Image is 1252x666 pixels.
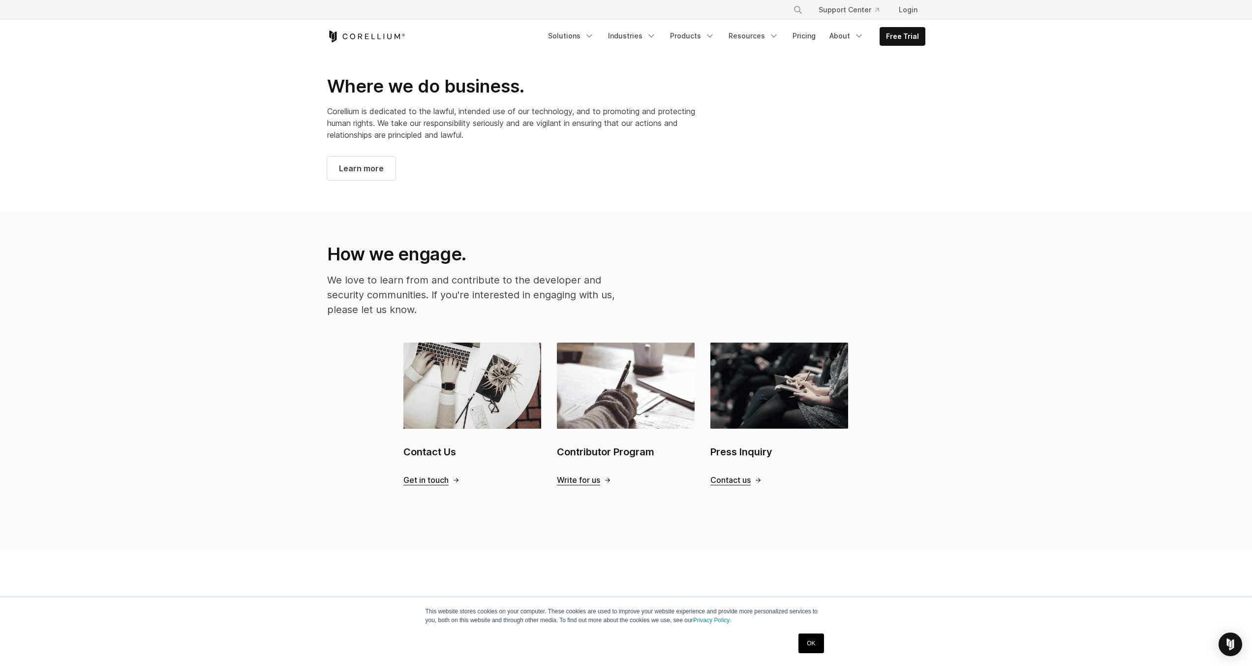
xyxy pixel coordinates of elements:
[339,162,384,174] span: Learn more
[811,1,887,19] a: Support Center
[824,27,870,45] a: About
[327,75,721,97] h2: Where we do business.
[710,444,848,459] h2: Press Inquiry
[880,28,925,45] a: Free Trial
[426,607,827,625] p: This website stores cookies on your computer. These cookies are used to improve your website expe...
[327,106,695,140] span: Corellium is dedicated to the lawful, intended use of our technology, and to promoting and protec...
[403,475,449,485] span: Get in touch
[557,343,695,428] img: Contributor Program
[542,27,600,45] a: Solutions
[710,475,751,485] span: Contact us
[327,273,616,317] p: We love to learn from and contribute to the developer and security communities. If you're interes...
[542,27,925,46] div: Navigation Menu
[710,343,848,428] img: Press Inquiry
[557,475,600,485] span: Write for us
[789,1,807,19] button: Search
[557,444,695,459] h2: Contributor Program
[327,243,616,265] h2: How we engage.
[327,157,396,180] a: Learn more
[403,343,541,428] img: Contact Us
[787,27,822,45] a: Pricing
[403,444,541,459] h2: Contact Us
[693,617,731,624] a: Privacy Policy.
[1219,633,1242,656] div: Open Intercom Messenger
[710,343,848,485] a: Press Inquiry Press Inquiry Contact us
[557,343,695,485] a: Contributor Program Contributor Program Write for us
[664,27,721,45] a: Products
[327,31,405,42] a: Corellium Home
[403,343,541,485] a: Contact Us Contact Us Get in touch
[891,1,925,19] a: Login
[602,27,662,45] a: Industries
[723,27,785,45] a: Resources
[798,634,824,653] a: OK
[781,1,925,19] div: Navigation Menu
